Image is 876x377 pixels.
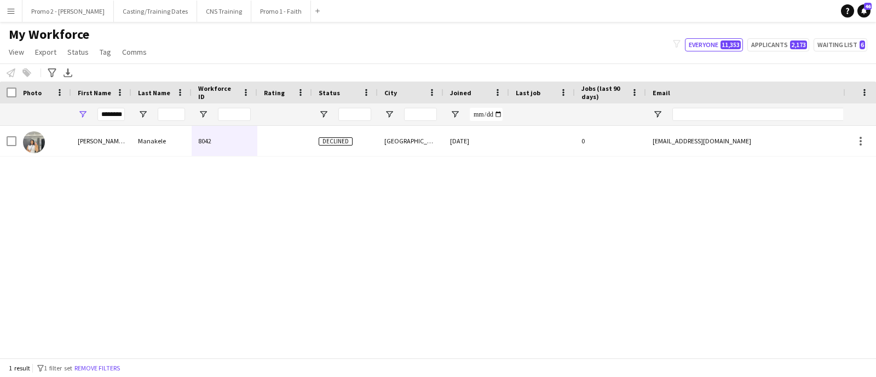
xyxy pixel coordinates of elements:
app-action-btn: Advanced filters [45,66,59,79]
button: Open Filter Menu [198,109,208,119]
button: Remove filters [72,362,122,374]
span: Joined [450,89,471,97]
input: Last Name Filter Input [158,108,185,121]
span: First Name [78,89,111,97]
span: Export [35,47,56,57]
input: Status Filter Input [338,108,371,121]
div: 0 [575,126,646,156]
span: Tag [100,47,111,57]
span: 1 filter set [44,364,72,372]
input: Workforce ID Filter Input [218,108,251,121]
span: Email [653,89,670,97]
span: 11,353 [721,40,741,49]
span: 46 [864,3,872,10]
button: Open Filter Menu [450,109,460,119]
a: Tag [95,45,116,59]
span: Last job [516,89,540,97]
span: Status [67,47,89,57]
a: View [4,45,28,59]
app-action-btn: Export XLSX [61,66,74,79]
a: Status [63,45,93,59]
span: 6 [860,40,865,49]
span: Status [319,89,340,97]
div: [PERSON_NAME] [PERSON_NAME] [71,126,131,156]
button: Waiting list6 [814,38,867,51]
span: My Workforce [9,26,89,43]
span: Workforce ID [198,84,238,101]
div: [EMAIL_ADDRESS][DOMAIN_NAME] [646,126,865,156]
div: [DATE] [443,126,509,156]
span: Rating [264,89,285,97]
a: Export [31,45,61,59]
div: Manakele [131,126,192,156]
input: First Name Filter Input [97,108,125,121]
button: Promo 2 - [PERSON_NAME] [22,1,114,22]
span: Jobs (last 90 days) [581,84,626,101]
span: Photo [23,89,42,97]
input: Joined Filter Input [470,108,503,121]
div: 8042 [192,126,257,156]
div: [GEOGRAPHIC_DATA] [378,126,443,156]
span: Comms [122,47,147,57]
button: Applicants2,173 [747,38,809,51]
span: City [384,89,397,97]
button: Open Filter Menu [319,109,328,119]
span: Declined [319,137,353,146]
span: View [9,47,24,57]
img: Mellissa Bridgette Manakele [23,131,45,153]
input: Email Filter Input [672,108,858,121]
button: CNS Training [197,1,251,22]
span: Last Name [138,89,170,97]
button: Casting/Training Dates [114,1,197,22]
button: Open Filter Menu [384,109,394,119]
button: Open Filter Menu [653,109,662,119]
a: 46 [857,4,871,18]
button: Promo 1 - Faith [251,1,311,22]
span: 2,173 [790,40,807,49]
input: City Filter Input [404,108,437,121]
a: Comms [118,45,151,59]
button: Open Filter Menu [78,109,88,119]
button: Open Filter Menu [138,109,148,119]
button: Everyone11,353 [685,38,743,51]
